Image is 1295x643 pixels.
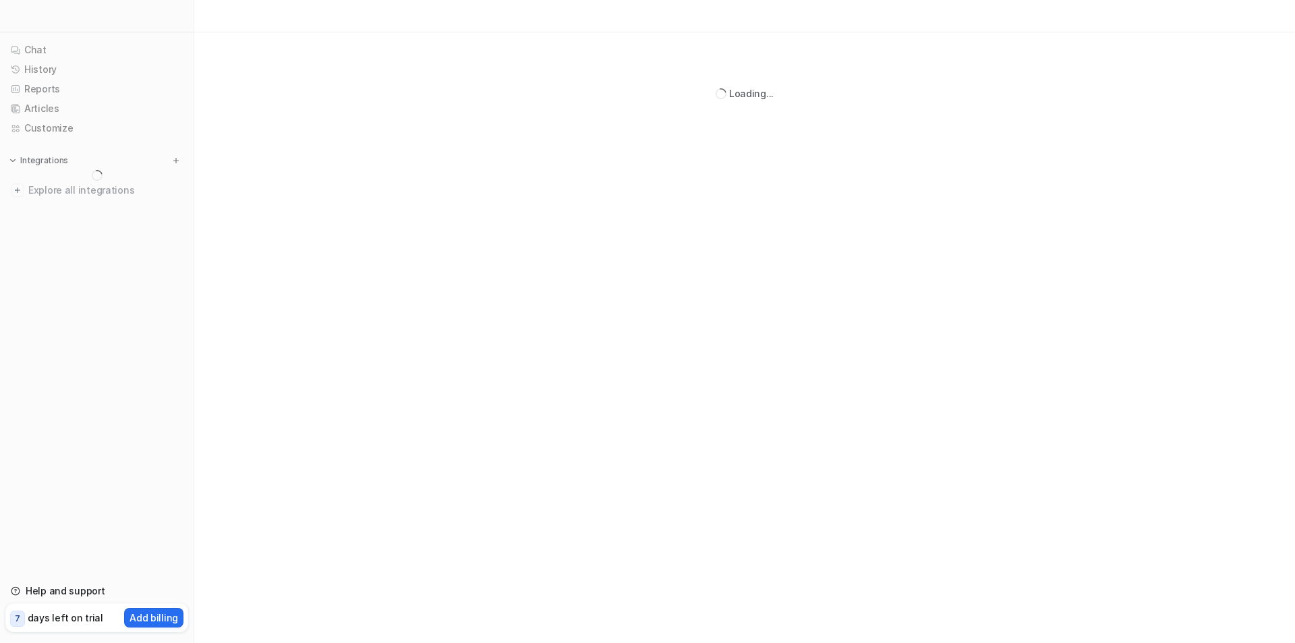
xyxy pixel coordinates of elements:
[5,60,188,79] a: History
[5,582,188,600] a: Help and support
[5,119,188,138] a: Customize
[8,156,18,165] img: expand menu
[171,156,181,165] img: menu_add.svg
[20,155,68,166] p: Integrations
[11,184,24,197] img: explore all integrations
[5,181,188,200] a: Explore all integrations
[124,608,183,627] button: Add billing
[28,179,183,201] span: Explore all integrations
[28,611,103,625] p: days left on trial
[5,80,188,99] a: Reports
[15,613,20,625] p: 7
[5,99,188,118] a: Articles
[5,154,72,167] button: Integrations
[129,611,178,625] p: Add billing
[5,40,188,59] a: Chat
[729,86,774,101] div: Loading...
